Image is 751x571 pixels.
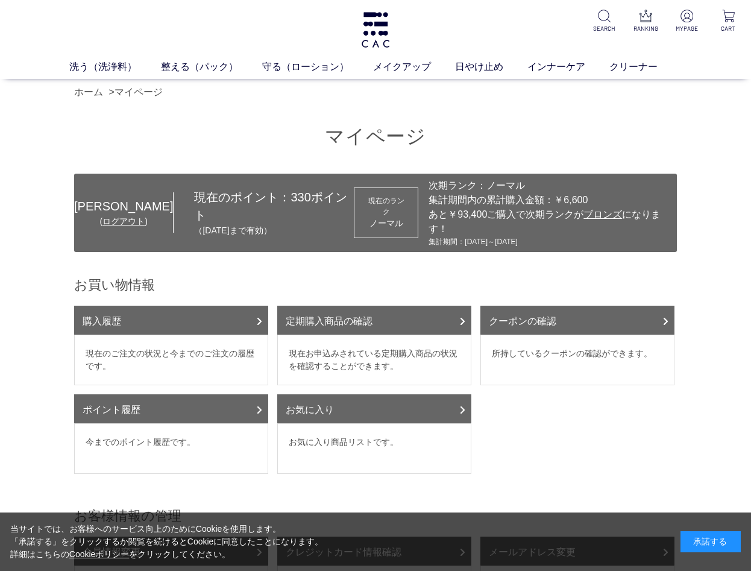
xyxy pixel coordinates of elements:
[609,60,682,74] a: クリーナー
[277,394,471,423] a: お気に入り
[74,306,268,335] a: 購入履歴
[480,335,674,385] dd: 所持しているクーポンの確認ができます。
[74,335,268,385] dd: 現在のご注文の状況と今までのご注文の履歴です。
[194,224,354,237] p: （[DATE]まで有効）
[69,60,161,74] a: 洗う（洗浄料）
[429,178,671,193] div: 次期ランク：ノーマル
[429,236,671,247] div: 集計期間：[DATE]～[DATE]
[74,87,103,97] a: ホーム
[262,60,373,74] a: 守る（ローション）
[277,306,471,335] a: 定期購入商品の確認
[632,10,659,33] a: RANKING
[429,193,671,207] div: 集計期間内の累計購入金額：￥6,600
[591,10,618,33] a: SEARCH
[161,60,262,74] a: 整える（パック）
[74,507,677,525] h2: お客様情報の管理
[102,216,145,226] a: ログアウト
[277,423,471,474] dd: お気に入り商品リストです。
[74,276,677,294] h2: お買い物情報
[74,124,677,150] h1: マイページ
[69,549,130,559] a: Cookieポリシー
[291,191,310,204] span: 330
[715,24,741,33] p: CART
[115,87,163,97] a: マイページ
[674,24,700,33] p: MYPAGE
[277,335,471,385] dd: 現在お申込みされている定期購入商品の状況を確認することができます。
[74,215,173,228] div: ( )
[74,197,173,215] div: [PERSON_NAME]
[74,394,268,423] a: ポイント履歴
[360,12,391,48] img: logo
[455,60,527,74] a: 日やけ止め
[632,24,659,33] p: RANKING
[527,60,609,74] a: インナーケア
[10,523,324,561] div: 当サイトでは、お客様へのサービス向上のためにCookieを使用します。 「承諾する」をクリックするか閲覧を続けるとCookieに同意したことになります。 詳細はこちらの をクリックしてください。
[480,306,674,335] a: クーポンの確認
[591,24,618,33] p: SEARCH
[74,423,268,474] dd: 今までのポイント履歴です。
[583,209,622,219] span: ブロンズ
[174,188,354,237] div: 現在のポイント： ポイント
[715,10,741,33] a: CART
[680,531,741,552] div: 承諾する
[365,195,407,217] dt: 現在のランク
[429,207,671,236] div: あと￥93,400ご購入で次期ランクが になります！
[373,60,455,74] a: メイクアップ
[674,10,700,33] a: MYPAGE
[108,85,165,99] li: >
[365,217,407,230] div: ノーマル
